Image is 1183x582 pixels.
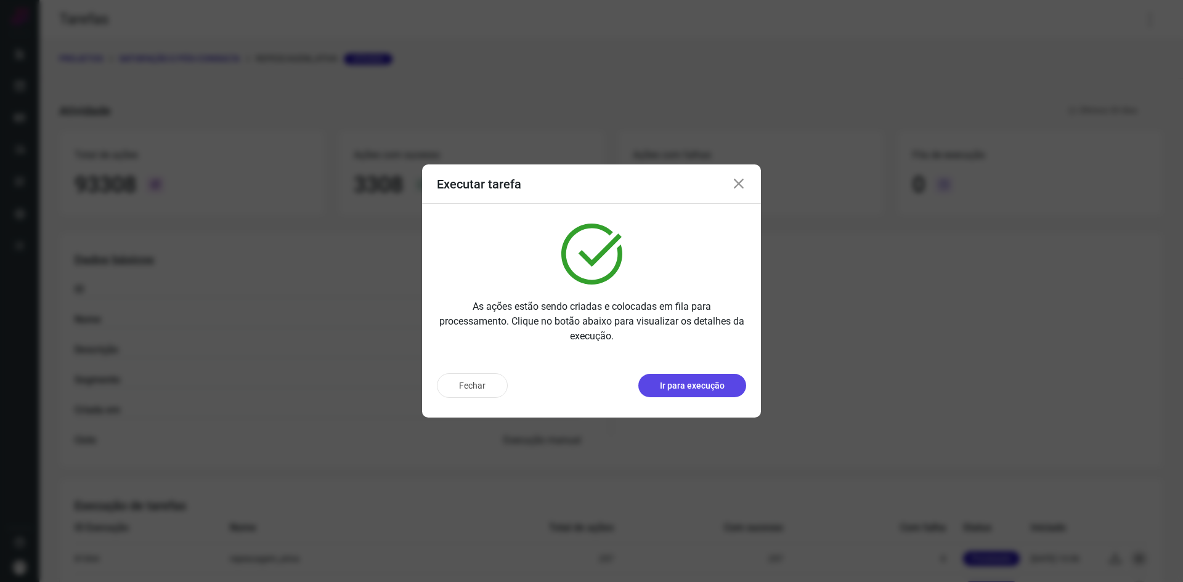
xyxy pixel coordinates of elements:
button: Ir para execução [638,374,746,397]
p: As ações estão sendo criadas e colocadas em fila para processamento. Clique no botão abaixo para ... [437,299,746,344]
h3: Executar tarefa [437,177,521,192]
img: verified.svg [561,224,622,285]
p: Ir para execução [660,379,725,392]
button: Fechar [437,373,508,398]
